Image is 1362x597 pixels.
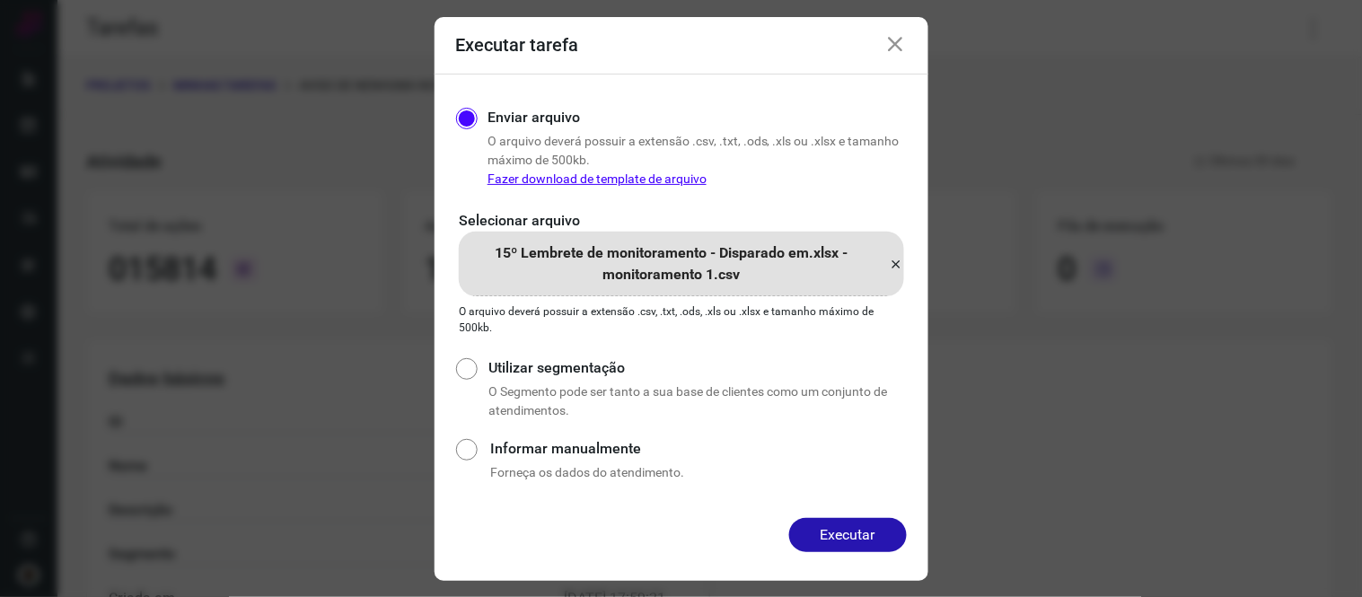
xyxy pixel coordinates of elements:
h3: Executar tarefa [456,34,579,56]
p: O arquivo deverá possuir a extensão .csv, .txt, .ods, .xls ou .xlsx e tamanho máximo de 500kb. [460,303,903,336]
label: Informar manualmente [490,438,906,460]
a: Fazer download de template de arquivo [488,171,707,186]
button: Executar [789,518,907,552]
p: 15º Lembrete de monitoramento - Disparado em.xlsx - monitoramento 1.csv [459,242,885,285]
p: O Segmento pode ser tanto a sua base de clientes como um conjunto de atendimentos. [488,382,906,420]
p: Selecionar arquivo [460,210,903,232]
label: Enviar arquivo [488,107,580,128]
p: Forneça os dados do atendimento. [490,463,906,482]
label: Utilizar segmentação [488,357,906,379]
p: O arquivo deverá possuir a extensão .csv, .txt, .ods, .xls ou .xlsx e tamanho máximo de 500kb. [488,132,907,189]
